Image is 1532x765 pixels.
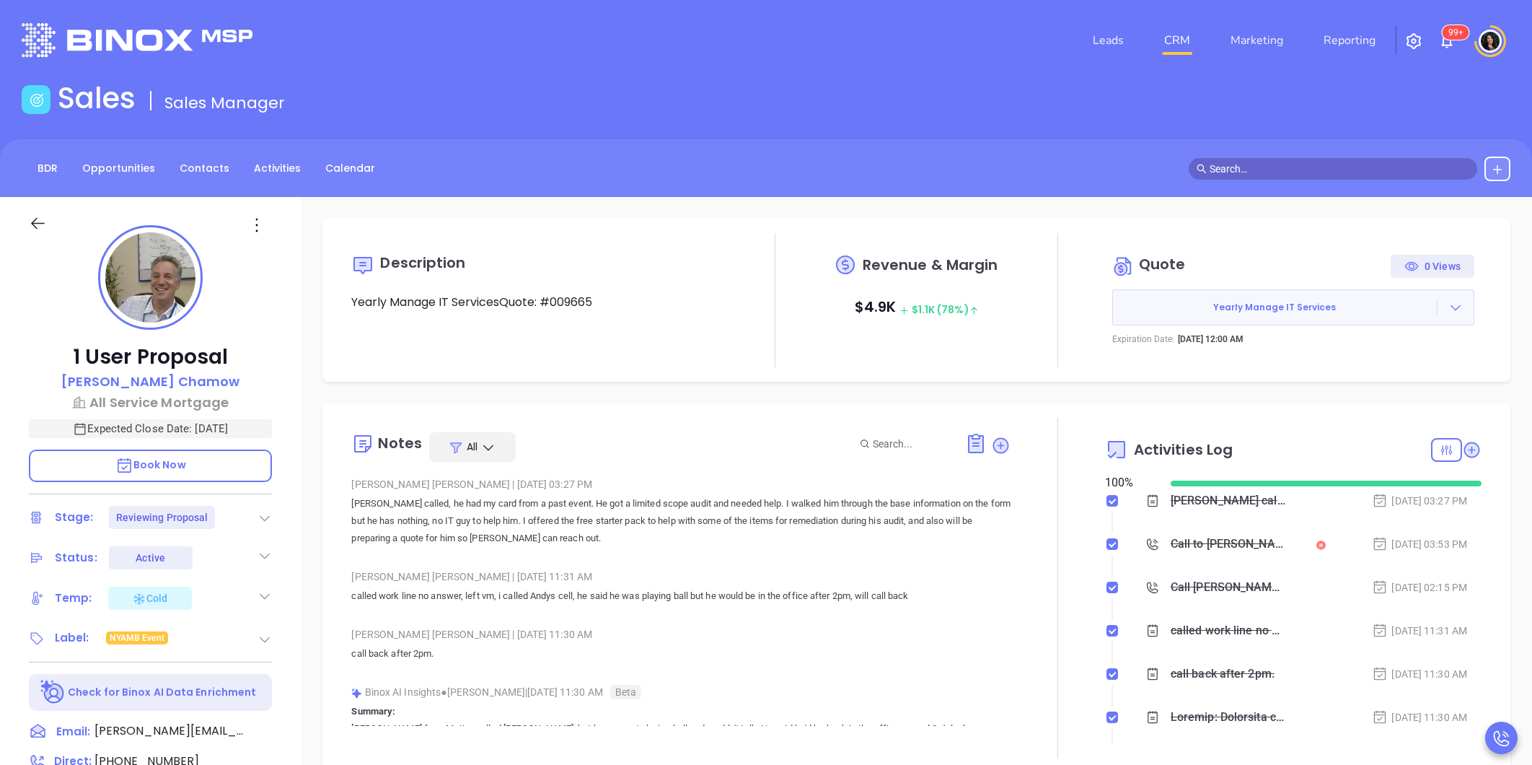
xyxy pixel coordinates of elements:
[61,372,239,391] p: [PERSON_NAME] Chamow
[351,645,1011,663] p: call back after 2pm.
[1372,536,1467,552] div: [DATE] 03:53 PM
[351,624,1011,645] div: [PERSON_NAME] [PERSON_NAME] [DATE] 11:30 AM
[610,685,641,699] span: Beta
[74,157,164,180] a: Opportunities
[1171,490,1285,512] div: [PERSON_NAME] called, he had my card from a past event. He got a limited scope audit and needed h...
[1372,709,1467,725] div: [DATE] 11:30 AM
[1158,26,1196,55] a: CRM
[29,344,272,370] p: 1 User Proposal
[94,722,246,740] span: [PERSON_NAME][EMAIL_ADDRESS][DOMAIN_NAME]
[68,685,256,700] p: Check for Binox AI Data Enrichment
[1318,26,1381,55] a: Reporting
[22,23,252,57] img: logo
[55,627,89,649] div: Label:
[512,478,514,490] span: |
[899,302,978,317] span: $ 1.1K (78%)
[245,157,309,180] a: Activities
[1171,533,1285,555] div: Call to [PERSON_NAME]
[351,688,362,699] img: svg%3e
[351,473,1011,495] div: [PERSON_NAME] [PERSON_NAME] [DATE] 03:27 PM
[29,393,272,412] a: All Service Mortgage
[1443,25,1469,40] sup: 100
[1372,623,1467,639] div: [DATE] 11:31 AM
[1134,442,1233,457] span: Activities Log
[855,294,979,323] p: $ 4.9K
[1225,26,1289,55] a: Marketing
[512,629,514,640] span: |
[40,680,66,705] img: Ai-Enrich-DaqCidB-.svg
[1105,474,1153,491] div: 100 %
[1405,32,1422,50] img: iconSetting
[171,157,238,180] a: Contacts
[1113,301,1437,314] span: Yearly Manage IT Services
[58,81,136,115] h1: Sales
[863,258,998,272] span: Revenue & Margin
[441,686,447,698] span: ●
[164,92,285,114] span: Sales Manager
[136,546,165,569] div: Active
[55,587,92,609] div: Temp:
[116,506,208,529] div: Reviewing Proposal
[378,436,422,450] div: Notes
[351,706,395,717] b: Summary:
[351,587,1011,605] p: called work line no answer, left vm, i called Andys cell, he said he was playing ball but he woul...
[1171,663,1275,685] div: call back after 2pm.
[29,157,66,180] a: BDR
[1197,164,1207,174] span: search
[132,590,167,607] div: Cold
[1112,255,1135,278] img: Circle dollar
[56,722,90,741] span: Email:
[380,253,465,273] span: Description
[467,440,477,454] span: All
[1479,30,1502,53] img: user
[55,547,97,569] div: Status:
[1372,580,1467,595] div: [DATE] 02:15 PM
[29,419,272,438] p: Expected Close Date: [DATE]
[351,495,1011,547] p: [PERSON_NAME] called, he had my card from a past event. He got a limited scope audit and needed h...
[1112,333,1174,346] p: Expiration Date:
[1112,289,1474,325] button: Yearly Manage IT Services
[512,571,514,582] span: |
[1404,255,1461,278] div: 0 Views
[1210,161,1469,177] input: Search…
[1139,254,1186,274] span: Quote
[1372,493,1467,509] div: [DATE] 03:27 PM
[110,630,164,646] span: NYAMB Event
[105,232,195,323] img: profile-user
[1372,666,1467,682] div: [DATE] 11:30 AM
[873,436,949,452] input: Search...
[317,157,384,180] a: Calendar
[1178,333,1243,346] p: [DATE] 12:00 AM
[1438,32,1456,50] img: iconNotification
[351,294,728,311] p: Yearly Manage IT ServicesQuote: #009665
[1087,26,1130,55] a: Leads
[55,507,94,528] div: Stage:
[115,458,186,472] span: Book Now
[61,372,239,393] a: [PERSON_NAME] Chamow
[351,720,1011,738] p: [PERSON_NAME] from Motivo called [PERSON_NAME], but he was out playing ball and couldn't talk. He...
[1171,577,1285,598] div: Call [PERSON_NAME] to follow up
[1171,620,1285,642] div: called work line no answer, left vm, i called Andys cell, he said he was playing ball but he woul...
[351,681,1011,703] div: Binox AI Insights [PERSON_NAME] | [DATE] 11:30 AM
[351,566,1011,587] div: [PERSON_NAME] [PERSON_NAME] [DATE] 11:31 AM
[1171,707,1285,728] div: Loremip: Dolorsita cons Adipis elitse Doei, tem in utl etd magnaal enim adm veniam'q nost. Ex ull...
